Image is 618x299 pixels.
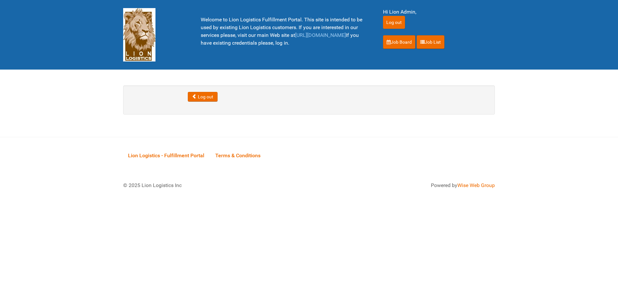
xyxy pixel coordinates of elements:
a: Terms & Conditions [210,145,265,165]
a: Wise Web Group [457,182,495,188]
a: Job List [417,35,444,49]
p: Welcome to Lion Logistics Fulfillment Portal. This site is intended to be used by existing Lion L... [201,16,367,47]
a: [URL][DOMAIN_NAME] [295,32,346,38]
button: Log out [188,92,218,102]
span: Terms & Conditions [215,152,261,159]
div: © 2025 Lion Logistics Inc [118,177,306,194]
span: Lion Logistics - Fulfillment Portal [128,152,204,159]
img: Lion Logistics [123,8,155,61]
a: Lion Logistics - Fulfillment Portal [123,145,209,165]
a: Job Board [383,35,415,49]
a: Lion Logistics [123,31,155,38]
div: Powered by [317,182,495,189]
div: Hi Lion Admin, [383,8,495,16]
input: Log out [383,16,405,29]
